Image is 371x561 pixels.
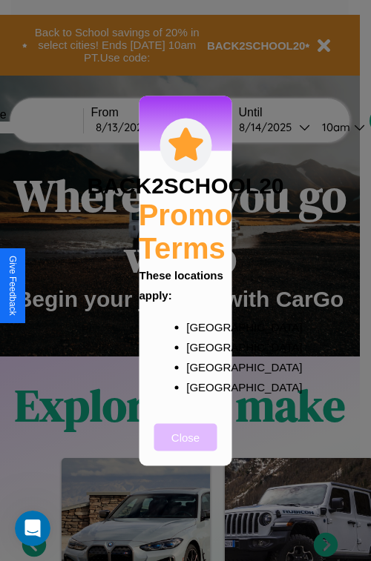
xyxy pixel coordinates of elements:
[186,376,214,396] p: [GEOGRAPHIC_DATA]
[186,356,214,376] p: [GEOGRAPHIC_DATA]
[186,336,214,356] p: [GEOGRAPHIC_DATA]
[154,423,217,451] button: Close
[7,256,18,316] div: Give Feedback
[139,268,223,301] b: These locations apply:
[15,511,50,546] iframe: Intercom live chat
[186,316,214,336] p: [GEOGRAPHIC_DATA]
[139,198,233,265] h2: Promo Terms
[87,173,283,198] h3: BACK2SCHOOL20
